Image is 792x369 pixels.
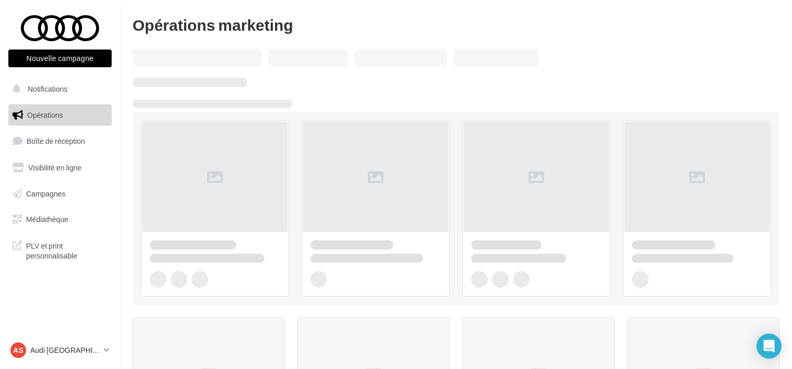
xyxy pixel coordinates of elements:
[30,345,100,355] p: Audi [GEOGRAPHIC_DATA]
[6,78,110,100] button: Notifications
[8,50,112,67] button: Nouvelle campagne
[6,235,114,265] a: PLV et print personnalisable
[28,163,81,172] span: Visibilité en ligne
[26,215,68,224] span: Médiathèque
[26,189,66,198] span: Campagnes
[13,345,23,355] span: AS
[6,130,114,152] a: Boîte de réception
[6,104,114,126] a: Opérations
[8,340,112,360] a: AS Audi [GEOGRAPHIC_DATA]
[28,84,67,93] span: Notifications
[6,183,114,205] a: Campagnes
[27,110,63,119] span: Opérations
[757,334,782,359] div: Open Intercom Messenger
[26,239,107,261] span: PLV et print personnalisable
[6,208,114,230] a: Médiathèque
[133,17,779,32] div: Opérations marketing
[6,157,114,179] a: Visibilité en ligne
[27,137,85,145] span: Boîte de réception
